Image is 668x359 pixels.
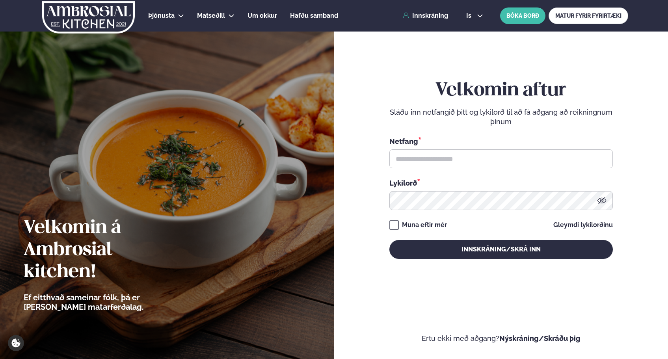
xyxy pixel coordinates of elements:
div: Netfang [389,136,613,146]
p: Ertu ekki með aðgang? [358,334,645,343]
a: Matseðill [197,11,225,20]
p: Sláðu inn netfangið þitt og lykilorð til að fá aðgang að reikningnum þínum [389,108,613,126]
span: Hafðu samband [290,12,338,19]
h2: Velkomin á Ambrosial kitchen! [24,217,187,283]
button: Innskráning/Skrá inn [389,240,613,259]
span: Um okkur [247,12,277,19]
a: MATUR FYRIR FYRIRTÆKI [549,7,628,24]
h2: Velkomin aftur [389,80,613,102]
img: logo [41,1,136,33]
a: Cookie settings [8,335,24,351]
a: Um okkur [247,11,277,20]
span: Matseðill [197,12,225,19]
a: Þjónusta [148,11,175,20]
div: Lykilorð [389,178,613,188]
button: BÓKA BORÐ [500,7,545,24]
a: Innskráning [403,12,448,19]
p: Ef eitthvað sameinar fólk, þá er [PERSON_NAME] matarferðalag. [24,293,187,312]
a: Nýskráning/Skráðu þig [499,334,581,342]
a: Gleymdi lykilorðinu [553,222,613,228]
span: is [466,13,474,19]
span: Þjónusta [148,12,175,19]
button: is [460,13,489,19]
a: Hafðu samband [290,11,338,20]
